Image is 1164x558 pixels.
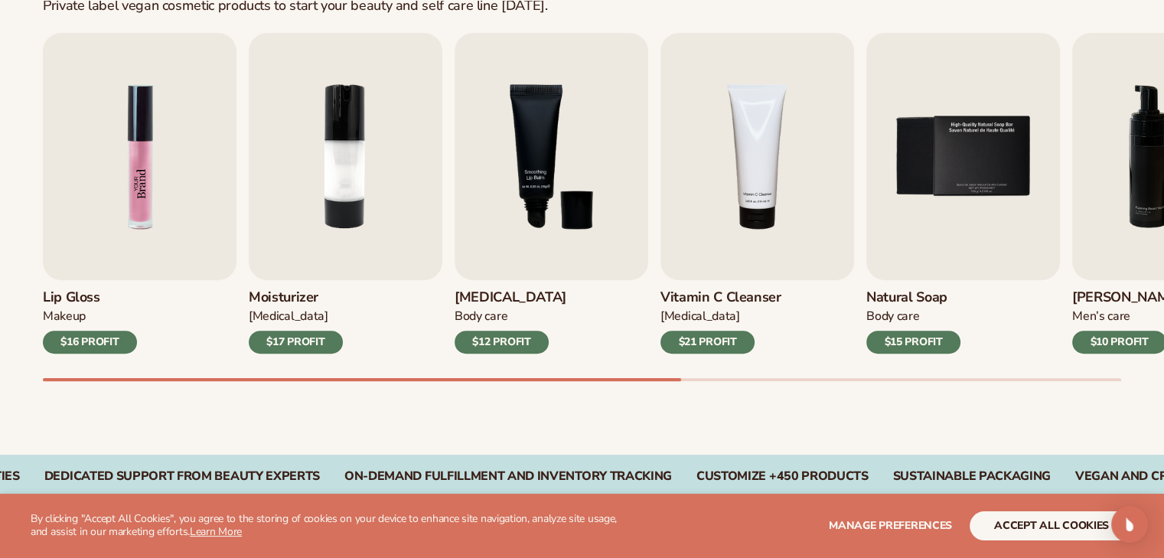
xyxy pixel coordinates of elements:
div: Makeup [43,308,137,325]
div: $12 PROFIT [455,331,549,354]
h3: Moisturizer [249,289,343,306]
h3: Natural Soap [866,289,960,306]
button: accept all cookies [970,511,1133,540]
h3: Vitamin C Cleanser [660,289,781,306]
a: Learn More [190,524,242,539]
h3: [MEDICAL_DATA] [455,289,566,306]
div: On-Demand Fulfillment and Inventory Tracking [344,469,672,484]
div: Body Care [455,308,566,325]
a: 4 / 9 [660,33,854,354]
a: 2 / 9 [249,33,442,354]
h3: Lip Gloss [43,289,137,306]
div: $15 PROFIT [866,331,960,354]
div: [MEDICAL_DATA] [249,308,343,325]
div: [MEDICAL_DATA] [660,308,781,325]
div: $17 PROFIT [249,331,343,354]
span: Manage preferences [829,518,952,533]
button: Manage preferences [829,511,952,540]
div: $16 PROFIT [43,331,137,354]
a: 3 / 9 [455,33,648,354]
a: 5 / 9 [866,33,1060,354]
div: SUSTAINABLE PACKAGING [893,469,1051,484]
a: 1 / 9 [43,33,236,354]
div: CUSTOMIZE +450 PRODUCTS [696,469,869,484]
div: Dedicated Support From Beauty Experts [44,469,320,484]
div: $21 PROFIT [660,331,755,354]
div: Body Care [866,308,960,325]
img: Shopify Image 2 [43,33,236,280]
p: By clicking "Accept All Cookies", you agree to the storing of cookies on your device to enhance s... [31,513,634,539]
div: Open Intercom Messenger [1111,506,1148,543]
